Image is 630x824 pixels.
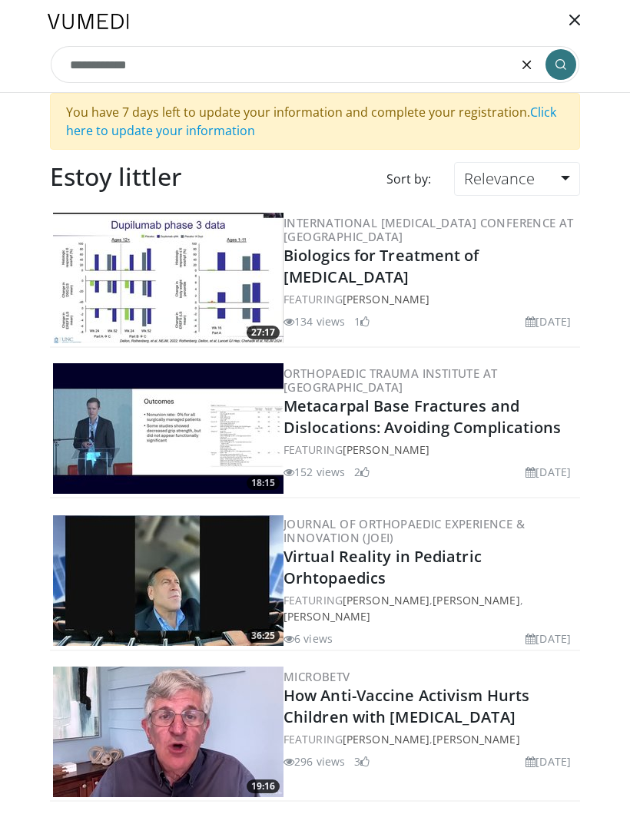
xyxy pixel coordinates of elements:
img: eeb12518-0614-4956-ab60-51ef34d236ce.300x170_q85_crop-smart_upscale.jpg [53,667,283,797]
a: [PERSON_NAME] [343,593,429,607]
li: [DATE] [526,630,571,647]
div: FEATURING [283,442,577,458]
div: You have 7 days left to update your information and complete your registration. [50,93,580,150]
a: Virtual Reality in Pediatric Orhtopaedics [283,546,482,588]
li: [DATE] [526,313,571,329]
img: f48d6f5e-11fd-4d2a-9583-7126804d9547.300x170_q85_crop-smart_upscale.jpg [53,515,283,646]
a: [PERSON_NAME] [343,442,429,457]
a: Metacarpal Base Fractures and Dislocations: Avoiding Complications [283,395,562,438]
a: [PERSON_NAME] [283,609,370,624]
li: 134 views [283,313,345,329]
li: 2 [354,464,370,480]
h2: Estoy littler [50,162,181,191]
a: Journal of Orthopaedic Experience & Innovation (JOEI) [283,516,525,545]
div: Sort by: [375,162,443,196]
a: 18:15 [53,363,283,494]
div: FEATURING , , [283,592,577,624]
li: 6 views [283,630,333,647]
div: FEATURING , [283,731,577,747]
li: 296 views [283,753,345,769]
a: [PERSON_NAME] [433,593,519,607]
img: 14f7fd6c-5342-4c0e-b31d-cb8df6089732.300x170_q85_crop-smart_upscale.jpg [53,213,283,343]
a: Biologics for Treatment of [MEDICAL_DATA] [283,245,479,287]
div: FEATURING [283,291,577,307]
span: Relevance [464,168,535,189]
li: 1 [354,313,370,329]
img: 7edf8c0b-9ff0-4f21-b1a8-e83b9a96798a.300x170_q85_crop-smart_upscale.jpg [53,363,283,494]
a: How Anti-Vaccine Activism Hurts Children with [MEDICAL_DATA] [283,685,529,727]
a: 19:16 [53,667,283,797]
img: VuMedi Logo [48,14,129,29]
a: Orthopaedic Trauma Institute at [GEOGRAPHIC_DATA] [283,366,497,395]
li: 3 [354,753,370,769]
li: [DATE] [526,464,571,480]
span: 18:15 [247,476,280,490]
input: Search topics, interventions [51,46,579,83]
a: 27:17 [53,213,283,343]
a: Relevance [454,162,580,196]
li: [DATE] [526,753,571,769]
a: 36:25 [53,515,283,646]
span: 36:25 [247,629,280,643]
a: International [MEDICAL_DATA] Conference at [GEOGRAPHIC_DATA] [283,215,574,244]
span: 27:17 [247,326,280,339]
a: MicrobeTV [283,669,350,684]
a: [PERSON_NAME] [433,732,519,746]
a: [PERSON_NAME] [343,732,429,746]
span: 19:16 [247,779,280,793]
a: [PERSON_NAME] [343,292,429,306]
li: 152 views [283,464,345,480]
